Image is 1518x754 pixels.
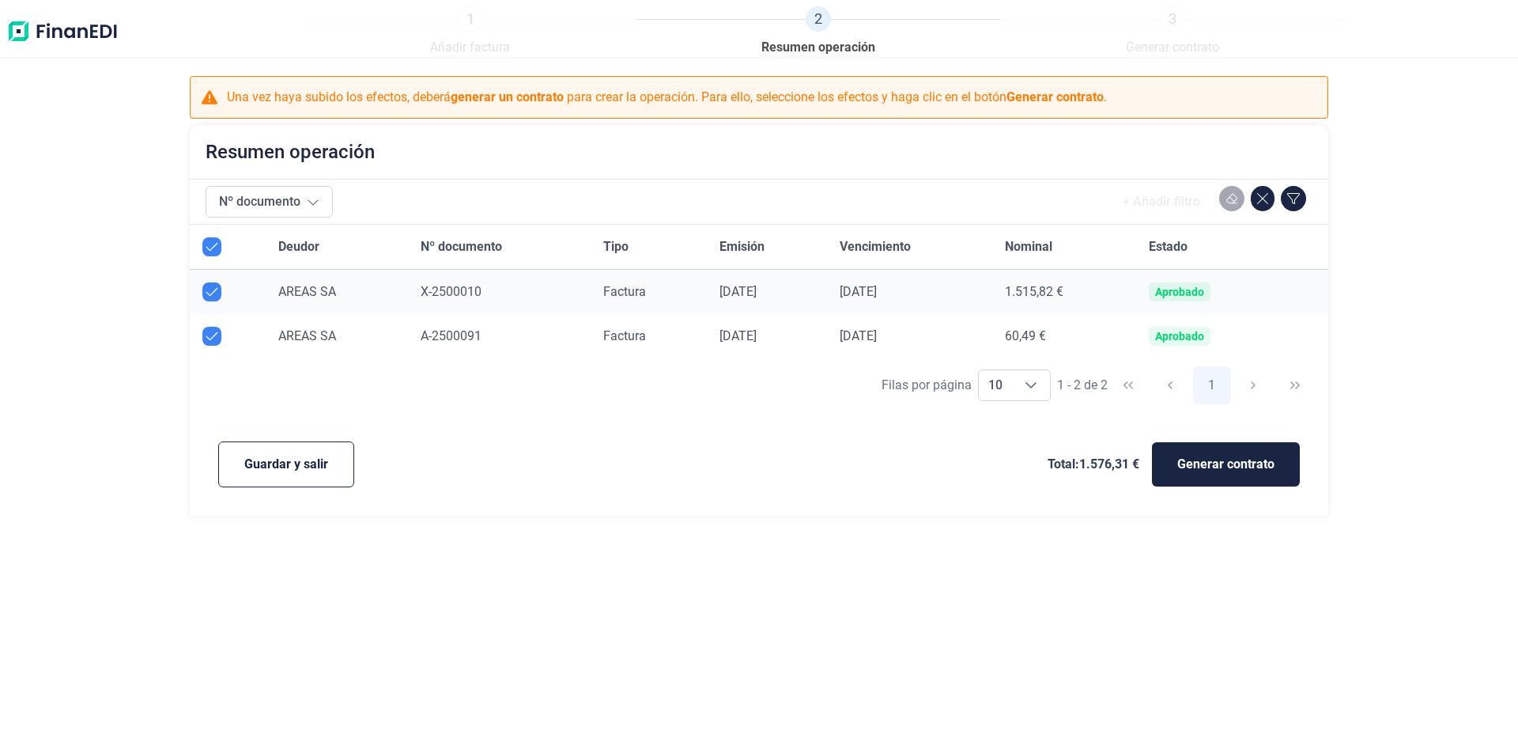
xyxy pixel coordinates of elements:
span: Total: 1.576,31 € [1048,455,1139,474]
span: X-2500010 [421,284,481,299]
span: Vencimiento [840,237,911,256]
div: [DATE] [840,328,980,344]
img: Logo de aplicación [6,6,119,57]
div: [DATE] [719,284,814,300]
b: generar un contrato [451,89,564,104]
span: Nº documento [421,237,502,256]
div: 60,49 € [1005,328,1123,344]
a: 2Resumen operación [761,6,875,57]
div: Row Unselected null [202,327,221,346]
span: Tipo [603,237,629,256]
button: Page 1 [1193,366,1231,404]
b: Generar contrato [1006,89,1104,104]
button: Guardar y salir [218,441,354,487]
span: 2 [806,6,831,32]
button: Last Page [1276,366,1314,404]
span: AREAS SA [278,328,336,343]
span: 1 - 2 de 2 [1057,379,1108,392]
button: Generar contrato [1152,442,1300,487]
button: Next Page [1234,366,1272,404]
span: A-2500091 [421,328,481,343]
button: Previous Page [1151,366,1189,404]
button: First Page [1109,366,1147,404]
span: 10 [979,370,1012,400]
div: Filas por página [882,376,972,395]
span: Nominal [1005,237,1052,256]
div: Aprobado [1155,286,1204,298]
button: Nº documento [206,186,333,218]
div: 1.515,82 € [1005,284,1123,300]
span: Generar contrato [1177,455,1274,474]
span: Factura [603,284,646,299]
span: Resumen operación [761,38,875,57]
h2: Resumen operación [206,141,375,163]
span: Emisión [719,237,765,256]
div: [DATE] [840,284,980,300]
span: Deudor [278,237,319,256]
span: Guardar y salir [244,455,328,474]
div: Row Unselected null [202,282,221,301]
span: AREAS SA [278,284,336,299]
div: All items selected [202,237,221,256]
span: Estado [1149,237,1188,256]
div: [DATE] [719,328,814,344]
p: Una vez haya subido los efectos, deberá para crear la operación. Para ello, seleccione los efecto... [227,88,1107,107]
span: Factura [603,328,646,343]
div: Choose [1012,370,1050,400]
div: Aprobado [1155,330,1204,343]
